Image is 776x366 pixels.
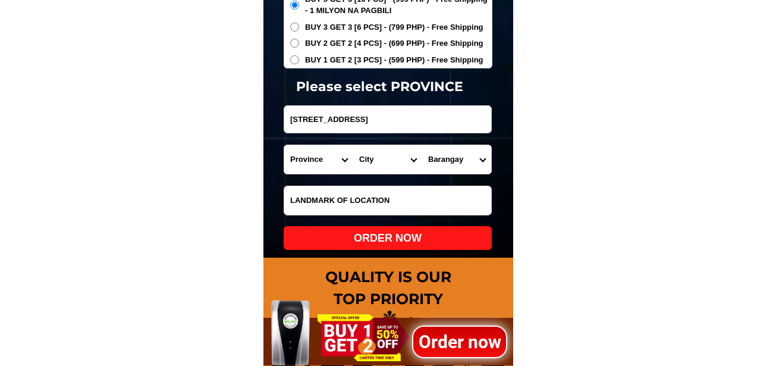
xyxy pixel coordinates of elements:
div: ORDER NOW [284,230,492,246]
input: Input address [284,106,491,133]
input: BUY 3 GET 3 [6 PCS] - (799 PHP) - Free Shipping [290,23,299,32]
h1: Please select PROVINCE [255,77,505,96]
h1: Order now [411,328,507,355]
select: Select commune [422,145,491,174]
input: BUY 2 GET 2 [4 PCS] - (699 PHP) - Free Shipping [290,39,299,48]
input: Input LANDMARKOFLOCATION [284,186,491,215]
span: 2 [363,335,373,357]
input: BUY 1 GET 2 [3 PCS] - (599 PHP) - Free Shipping [290,55,299,64]
span: BUY 1 GET 2 [3 PCS] - (599 PHP) - Free Shipping [305,54,483,66]
input: BUY 5 GET 5 [10 PCS] - (999 PHP) - Free Shipping - 1 MILYON NA PAGBILI [290,1,299,10]
select: Select province [284,145,353,174]
select: Select district [353,145,422,174]
span: BUY 3 GET 3 [6 PCS] - (799 PHP) - Free Shipping [305,21,483,33]
span: BUY 2 GET 2 [4 PCS] - (699 PHP) - Free Shipping [305,37,483,49]
h1: QUALITY IS OUR TOP PRIORITY [263,266,513,311]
